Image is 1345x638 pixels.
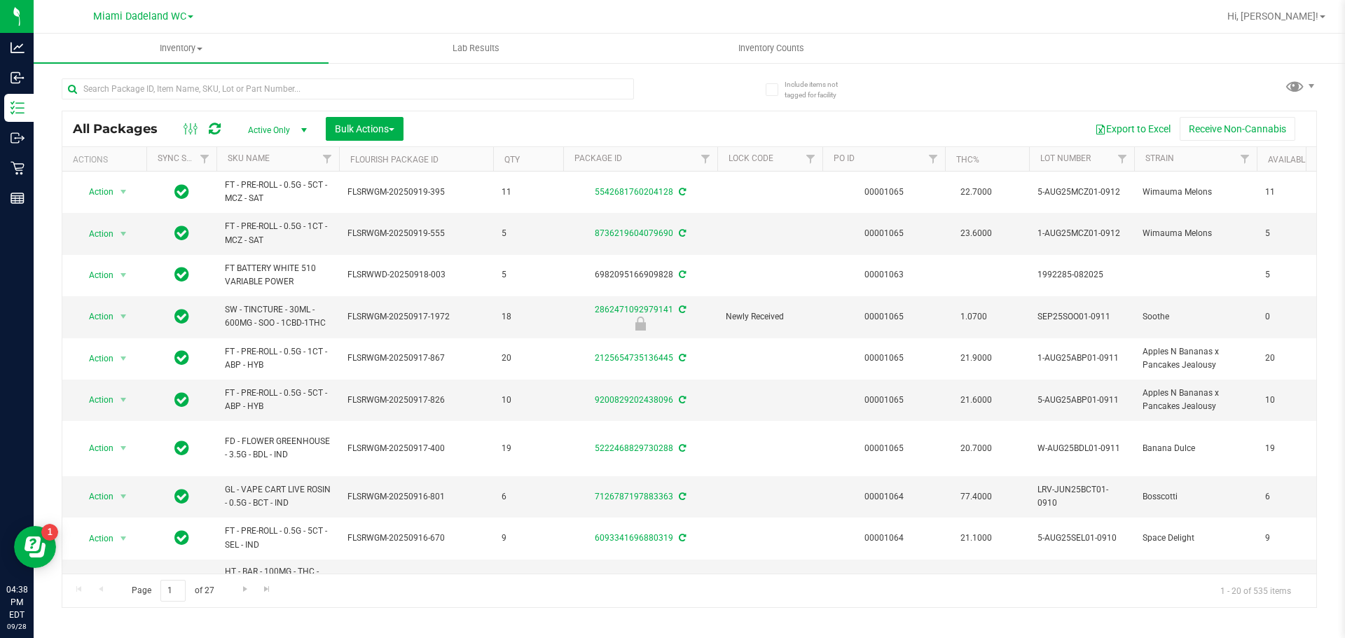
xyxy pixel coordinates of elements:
[1265,442,1318,455] span: 19
[225,525,331,551] span: FT - PRE-ROLL - 0.5G - 5CT - SEL - IND
[225,345,331,372] span: FT - PRE-ROLL - 0.5G - 1CT - ABP - HYB
[953,487,999,507] span: 77.4000
[225,220,331,247] span: FT - PRE-ROLL - 0.5G - 1CT - MCZ - SAT
[1265,227,1318,240] span: 5
[76,307,114,326] span: Action
[115,438,132,458] span: select
[115,182,132,202] span: select
[677,533,686,543] span: Sync from Compliance System
[864,492,904,501] a: 00001064
[34,42,329,55] span: Inventory
[225,435,331,462] span: FD - FLOWER GREENHOUSE - 3.5G - BDL - IND
[502,442,555,455] span: 19
[1037,268,1126,282] span: 1992285-082025
[864,353,904,363] a: 00001065
[174,182,189,202] span: In Sync
[922,147,945,171] a: Filter
[1086,117,1180,141] button: Export to Excel
[953,438,999,459] span: 20.7000
[14,526,56,568] iframe: Resource center
[1037,352,1126,365] span: 1-AUG25ABP01-0911
[1145,153,1174,163] a: Strain
[1143,345,1248,372] span: Apples N Bananas x Pancakes Jealousy
[225,303,331,330] span: SW - TINCTURE - 30ML - 600MG - SOO - 1CBD-1THC
[1037,310,1126,324] span: SEP25SOO01-0911
[595,353,673,363] a: 2125654735136445
[1265,352,1318,365] span: 20
[1143,490,1248,504] span: Bosscotti
[677,492,686,501] span: Sync from Compliance System
[1143,532,1248,545] span: Space Delight
[726,310,814,324] span: Newly Received
[595,305,673,314] a: 2862471092979141
[347,442,485,455] span: FLSRWGM-20250917-400
[1265,490,1318,504] span: 6
[193,147,216,171] a: Filter
[174,528,189,548] span: In Sync
[174,307,189,326] span: In Sync
[347,227,485,240] span: FLSRWGM-20250919-555
[864,228,904,238] a: 00001065
[956,155,979,165] a: THC%
[1143,186,1248,199] span: Wimauma Melons
[502,227,555,240] span: 5
[1268,155,1310,165] a: Available
[347,394,485,407] span: FLSRWGM-20250917-826
[595,533,673,543] a: 6093341696880319
[316,147,339,171] a: Filter
[174,265,189,284] span: In Sync
[225,565,331,606] span: HT - BAR - 100MG - THC - DARK CHOCOLATE BLOOD ORANGE
[1037,532,1126,545] span: 5-AUG25SEL01-0910
[1143,227,1248,240] span: Wimauma Melons
[120,580,226,602] span: Page of 27
[158,153,212,163] a: Sync Status
[502,352,555,365] span: 20
[73,155,141,165] div: Actions
[677,443,686,453] span: Sync from Compliance System
[953,182,999,202] span: 22.7000
[502,186,555,199] span: 11
[76,349,114,368] span: Action
[1143,442,1248,455] span: Banana Dulce
[1180,117,1295,141] button: Receive Non-Cannabis
[677,187,686,197] span: Sync from Compliance System
[41,524,58,541] iframe: Resource center unread badge
[115,487,132,506] span: select
[694,147,717,171] a: Filter
[6,583,27,621] p: 04:38 PM EDT
[864,443,904,453] a: 00001065
[76,265,114,285] span: Action
[677,395,686,405] span: Sync from Compliance System
[115,529,132,548] span: select
[76,224,114,244] span: Action
[225,387,331,413] span: FT - PRE-ROLL - 0.5G - 5CT - ABP - HYB
[677,228,686,238] span: Sync from Compliance System
[595,395,673,405] a: 9200829202438096
[864,187,904,197] a: 00001065
[34,34,329,63] a: Inventory
[502,310,555,324] span: 18
[225,179,331,205] span: FT - PRE-ROLL - 0.5G - 5CT - MCZ - SAT
[502,532,555,545] span: 9
[953,528,999,548] span: 21.1000
[115,307,132,326] span: select
[347,532,485,545] span: FLSRWGM-20250916-670
[160,580,186,602] input: 1
[347,352,485,365] span: FLSRWGM-20250917-867
[326,117,403,141] button: Bulk Actions
[1265,394,1318,407] span: 10
[595,443,673,453] a: 5222468829730288
[76,438,114,458] span: Action
[1143,310,1248,324] span: Soothe
[502,490,555,504] span: 6
[62,78,634,99] input: Search Package ID, Item Name, SKU, Lot or Part Number...
[174,438,189,458] span: In Sync
[347,490,485,504] span: FLSRWGM-20250916-801
[677,270,686,279] span: Sync from Compliance System
[595,492,673,501] a: 7126787197883363
[1265,268,1318,282] span: 5
[595,228,673,238] a: 8736219604079690
[174,390,189,410] span: In Sync
[1265,532,1318,545] span: 9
